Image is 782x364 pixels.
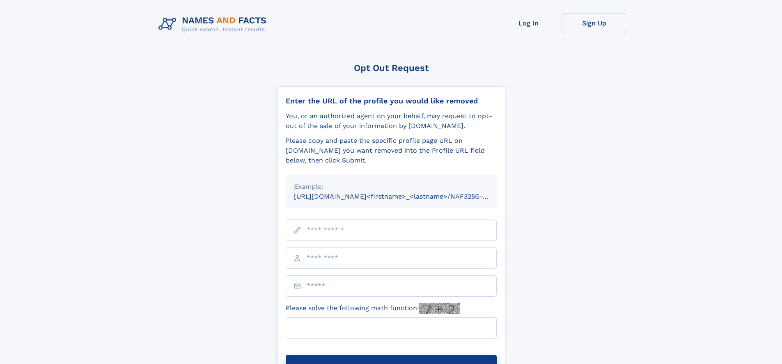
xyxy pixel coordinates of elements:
[286,136,497,165] div: Please copy and paste the specific profile page URL on [DOMAIN_NAME] you want removed into the Pr...
[286,111,497,131] div: You, or an authorized agent on your behalf, may request to opt-out of the sale of your informatio...
[294,192,512,200] small: [URL][DOMAIN_NAME]<firstname>_<lastname>/NAF325G-xxxxxxxx
[562,13,627,33] a: Sign Up
[294,182,488,192] div: Example:
[277,63,505,73] div: Opt Out Request
[286,96,497,105] div: Enter the URL of the profile you would like removed
[286,303,460,314] label: Please solve the following math function:
[155,13,273,35] img: Logo Names and Facts
[496,13,562,33] a: Log In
